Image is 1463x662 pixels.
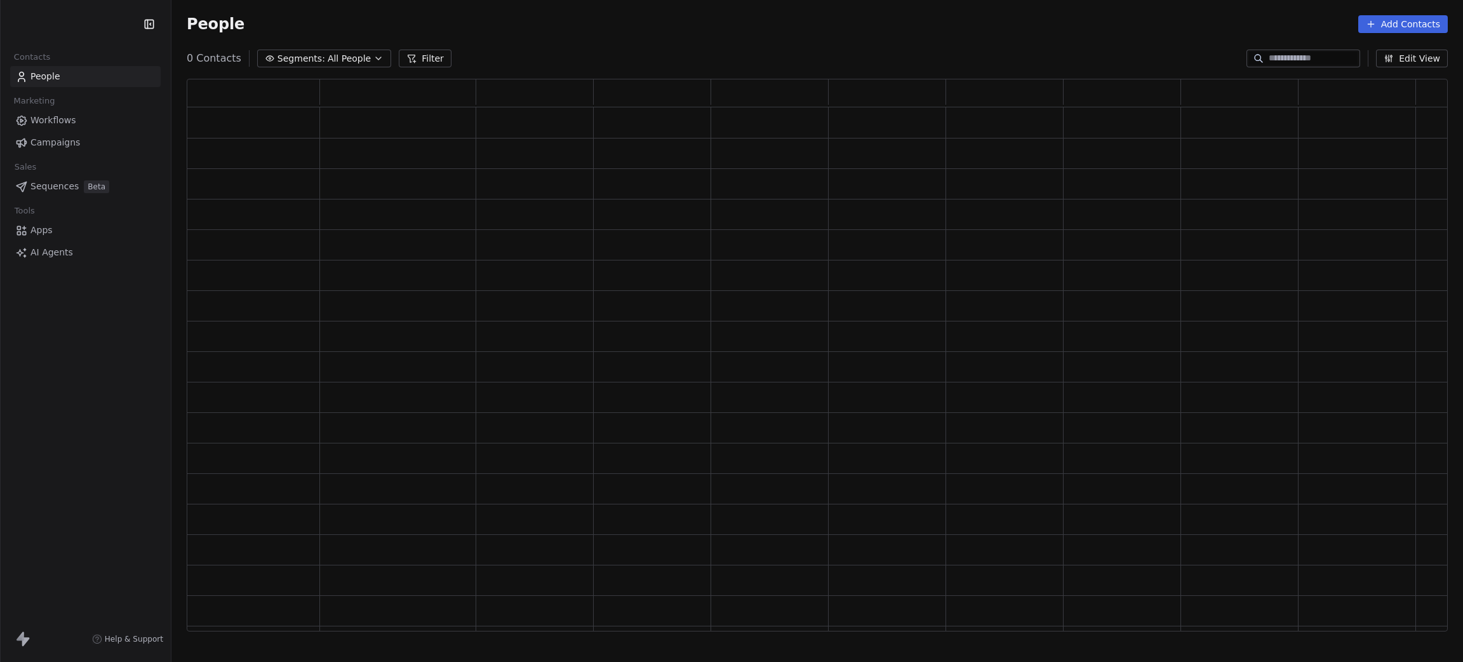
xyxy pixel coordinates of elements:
[187,15,244,34] span: People
[8,91,60,111] span: Marketing
[277,52,325,65] span: Segments:
[105,634,163,644] span: Help & Support
[30,246,73,259] span: AI Agents
[9,201,40,220] span: Tools
[30,180,79,193] span: Sequences
[1358,15,1448,33] button: Add Contacts
[30,224,53,237] span: Apps
[10,242,161,263] a: AI Agents
[10,176,161,197] a: SequencesBeta
[9,158,42,177] span: Sales
[187,51,241,66] span: 0 Contacts
[30,136,80,149] span: Campaigns
[328,52,371,65] span: All People
[10,66,161,87] a: People
[399,50,451,67] button: Filter
[84,180,109,193] span: Beta
[10,220,161,241] a: Apps
[10,110,161,131] a: Workflows
[1376,50,1448,67] button: Edit View
[30,114,76,127] span: Workflows
[8,48,56,67] span: Contacts
[10,132,161,153] a: Campaigns
[30,70,60,83] span: People
[92,634,163,644] a: Help & Support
